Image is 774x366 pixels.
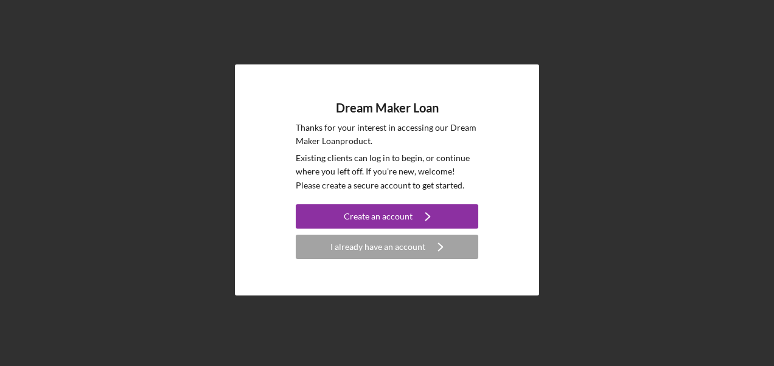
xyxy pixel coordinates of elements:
[296,204,478,229] button: Create an account
[296,204,478,232] a: Create an account
[344,204,413,229] div: Create an account
[296,121,478,148] p: Thanks for your interest in accessing our Dream Maker Loan product.
[330,235,425,259] div: I already have an account
[296,235,478,259] button: I already have an account
[296,151,478,192] p: Existing clients can log in to begin, or continue where you left off. If you're new, welcome! Ple...
[336,101,439,115] h4: Dream Maker Loan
